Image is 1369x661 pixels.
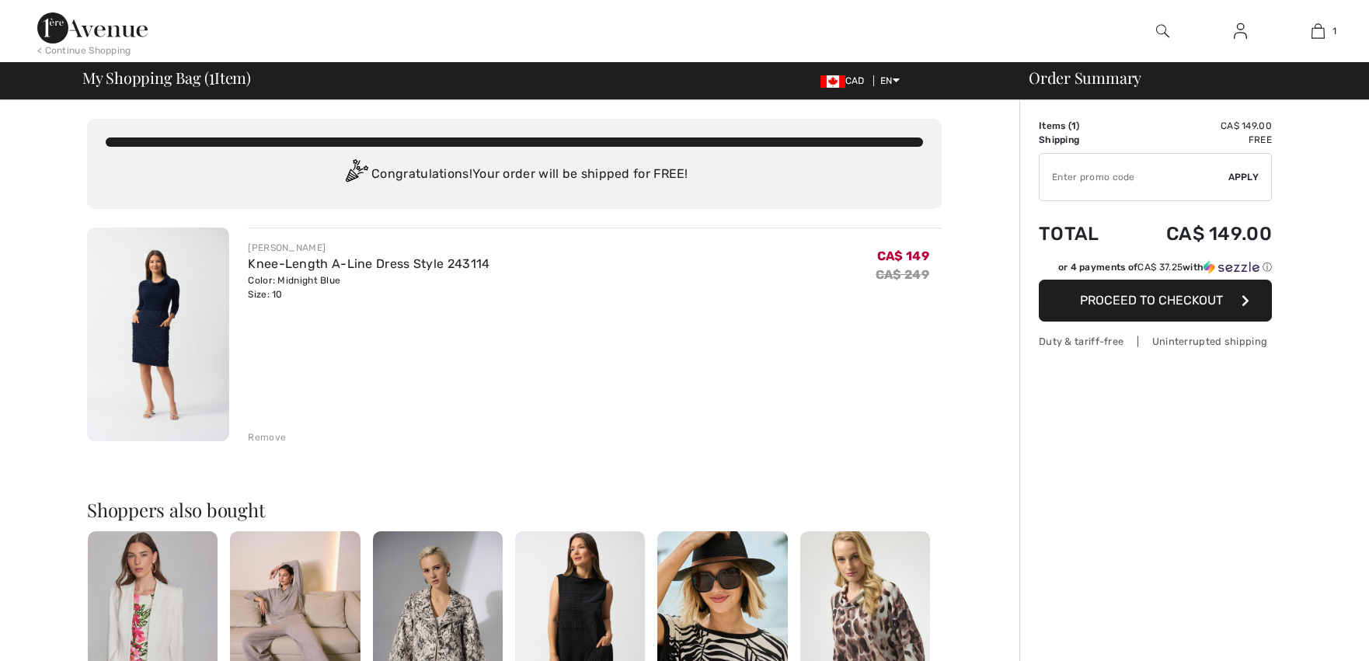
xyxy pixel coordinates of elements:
[820,75,871,86] span: CAD
[1039,119,1123,133] td: Items ( )
[1080,293,1223,308] span: Proceed to Checkout
[1204,260,1259,274] img: Sezzle
[87,500,942,519] h2: Shoppers also bought
[877,249,929,263] span: CA$ 149
[37,12,148,43] img: 1ère Avenue
[1039,133,1123,147] td: Shipping
[248,273,489,301] div: Color: Midnight Blue Size: 10
[1228,170,1259,184] span: Apply
[876,267,929,282] s: CA$ 249
[1040,154,1228,200] input: Promo code
[1039,260,1272,280] div: or 4 payments ofCA$ 37.25withSezzle Click to learn more about Sezzle
[1156,22,1169,40] img: search the website
[1010,70,1360,85] div: Order Summary
[1312,22,1325,40] img: My Bag
[248,430,286,444] div: Remove
[820,75,845,88] img: Canadian Dollar
[37,43,131,57] div: < Continue Shopping
[106,159,923,190] div: Congratulations! Your order will be shipped for FREE!
[1280,22,1356,40] a: 1
[340,159,371,190] img: Congratulation2.svg
[82,70,251,85] span: My Shopping Bag ( Item)
[1039,207,1123,260] td: Total
[1234,22,1247,40] img: My Info
[1071,120,1076,131] span: 1
[1221,22,1259,41] a: Sign In
[1058,260,1272,274] div: or 4 payments of with
[1123,133,1272,147] td: Free
[1123,119,1272,133] td: CA$ 149.00
[1123,207,1272,260] td: CA$ 149.00
[880,75,900,86] span: EN
[1332,24,1336,38] span: 1
[1039,334,1272,349] div: Duty & tariff-free | Uninterrupted shipping
[1039,280,1272,322] button: Proceed to Checkout
[209,66,214,86] span: 1
[248,256,489,271] a: Knee-Length A-Line Dress Style 243114
[1137,262,1183,273] span: CA$ 37.25
[248,241,489,255] div: [PERSON_NAME]
[87,228,229,441] img: Knee-Length A-Line Dress Style 243114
